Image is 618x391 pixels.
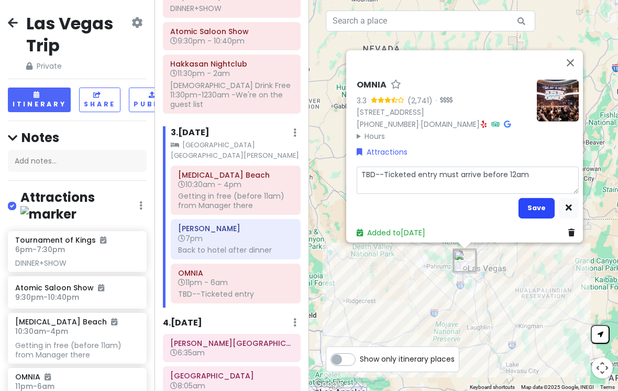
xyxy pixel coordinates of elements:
i: Added to itinerary [100,236,106,244]
i: Added to itinerary [98,284,104,291]
h6: Atomic Saloon Show [15,283,139,292]
div: Harry Reid International Airport [450,246,481,278]
a: [STREET_ADDRESS] [357,107,424,117]
a: [PHONE_NUMBER] [357,119,419,129]
h6: [MEDICAL_DATA] Beach [15,317,117,327]
div: TAO Beach [449,244,480,276]
small: [GEOGRAPHIC_DATA] [GEOGRAPHIC_DATA][PERSON_NAME] [171,140,301,161]
button: Share [79,88,120,112]
span: 11:30pm - 2am [170,68,230,79]
h6: TAO Beach [178,170,293,180]
button: Keyboard shortcuts [470,384,515,391]
span: Private [26,60,129,72]
div: Rosa Mexicano [449,245,480,276]
div: The Chandelier [448,245,480,276]
i: Google Maps [504,121,511,128]
img: Picture of the place [537,80,579,122]
img: marker [20,206,76,222]
span: Show only itinerary places [360,353,455,365]
div: [DEMOGRAPHIC_DATA] Drink Free 11:30pm-1230am -We're on the guest list [170,81,293,110]
h4: Attractions [20,189,139,223]
h6: 4 . [DATE] [163,318,202,329]
div: 3.3 [357,95,371,106]
h6: Harry Reid International Airport [170,339,293,348]
button: Itinerary [8,88,71,112]
h4: Notes [8,129,147,146]
span: 8:05am [170,381,205,391]
span: 10:30am - 4pm [178,179,241,190]
a: Terms (opens in new tab) [600,384,615,390]
input: Search a place [326,10,535,31]
span: 6pm - 7:30pm [15,244,65,255]
div: · [433,96,453,106]
div: DINNER+SHOW [170,4,293,13]
span: 11pm - 6am [178,277,228,288]
i: Tripadvisor [491,121,500,128]
button: Save [518,198,555,218]
textarea: TBD--Ticketed entry must arrive before 12am [357,166,579,193]
h2: Las Vegas Trip [26,13,129,56]
h6: OMNIA [15,372,51,382]
div: Add notes... [8,150,147,172]
a: Star place [391,80,401,91]
button: Close [558,50,583,75]
i: Added to itinerary [45,373,51,381]
h6: Atomic Saloon Show [170,27,293,36]
a: Open this area in Google Maps (opens a new window) [312,377,346,391]
h6: OMNIA [178,268,293,278]
span: 10:30am - 4pm [15,326,68,336]
div: Getting in free (before 11am) from Manager there [15,341,139,360]
div: TBD--Ticketed entry [178,289,293,299]
a: Attractions [357,146,407,158]
div: DINNER+SHOW [15,258,139,268]
span: Map data ©2025 Google, INEGI [521,384,594,390]
a: Delete place [568,227,579,238]
summary: Hours [357,131,528,142]
h6: Sacramento International Airport [170,371,293,381]
span: 9:30pm - 10:40pm [170,36,245,46]
i: Added to itinerary [111,318,117,325]
div: Getting in free (before 11am) from Manager there [178,191,293,210]
h6: Hakkasan Nightclub [170,59,293,69]
button: Publish [129,88,181,112]
span: 7pm [178,233,203,244]
h6: OMNIA [357,80,387,91]
div: (2,741) [407,95,433,106]
button: Map camera controls [592,357,613,378]
h6: 3 . [DATE] [171,127,209,138]
h6: Rosa Mexicano [178,224,293,233]
a: Added to[DATE] [357,227,425,238]
span: 9:30pm - 10:40pm [15,292,79,302]
img: Google [312,377,346,391]
div: · · [357,80,528,142]
a: [DOMAIN_NAME] [421,119,480,129]
div: Back to hotel after dinner [178,245,293,255]
span: 6:35am [170,347,205,358]
h6: Tournament of Kings [15,235,106,245]
div: Dick’s Last Resort - Las Vegas - Excalibur Hotel [448,245,480,277]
